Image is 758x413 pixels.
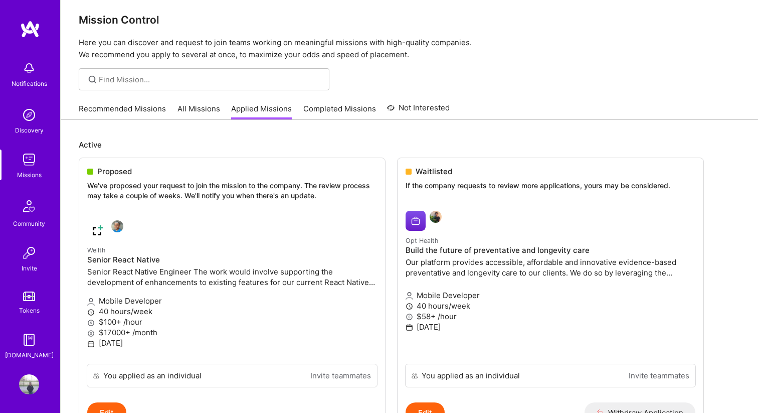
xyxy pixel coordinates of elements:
[406,237,438,244] small: Opt Health
[406,313,413,321] i: icon MoneyGray
[79,103,166,120] a: Recommended Missions
[87,220,107,240] img: Wellth company logo
[87,340,95,348] i: icon Calendar
[87,330,95,337] i: icon MoneyGray
[19,243,39,263] img: Invite
[19,58,39,78] img: bell
[13,218,45,229] div: Community
[87,317,377,327] p: $100+ /hour
[19,105,39,125] img: discovery
[19,330,39,350] img: guide book
[17,194,41,218] img: Community
[406,322,695,332] p: [DATE]
[422,370,520,381] div: You applied as an individual
[103,370,202,381] div: You applied as an individual
[23,292,35,301] img: tokens
[19,305,40,316] div: Tokens
[387,102,450,120] a: Not Interested
[406,292,413,300] i: icon Applicant
[231,103,292,120] a: Applied Missions
[79,140,740,150] p: Active
[406,211,426,231] img: Opt Health company logo
[99,74,322,85] input: Find Mission...
[303,103,376,120] a: Completed Missions
[87,338,377,348] p: [DATE]
[79,14,740,26] h3: Mission Control
[406,311,695,322] p: $58+ /hour
[79,37,740,61] p: Here you can discover and request to join teams working on meaningful missions with high-quality ...
[87,296,377,306] p: Mobile Developer
[19,150,39,170] img: teamwork
[87,255,377,264] h4: Senior React Native
[398,203,703,364] a: Opt Health company logoNicholas SedlazekOpt HealthBuild the future of preventative and longevity ...
[17,374,42,394] a: User Avatar
[17,170,42,180] div: Missions
[87,246,105,254] small: Wellth
[15,125,44,135] div: Discovery
[416,166,452,177] span: Waitlisted
[97,166,132,177] span: Proposed
[629,370,689,381] a: Invite teammates
[406,246,695,255] h4: Build the future of preventative and longevity care
[12,78,47,89] div: Notifications
[406,181,695,191] p: If the company requests to review more applications, yours may be considered.
[87,309,95,316] i: icon Clock
[87,181,377,200] p: We've proposed your request to join the mission to the company. The review process may take a cou...
[111,220,123,232] img: Christopher Moore
[406,301,695,311] p: 40 hours/week
[87,319,95,327] i: icon MoneyGray
[87,327,377,338] p: $17000+ /month
[79,212,385,364] a: Wellth company logoChristopher MooreWellthSenior React NativeSenior React Native Engineer The wor...
[20,20,40,38] img: logo
[177,103,220,120] a: All Missions
[22,263,37,273] div: Invite
[19,374,39,394] img: User Avatar
[406,290,695,301] p: Mobile Developer
[87,74,98,85] i: icon SearchGrey
[87,298,95,306] i: icon Applicant
[406,324,413,331] i: icon Calendar
[5,350,54,360] div: [DOMAIN_NAME]
[87,306,377,317] p: 40 hours/week
[310,370,371,381] a: Invite teammates
[87,266,377,288] p: Senior React Native Engineer The work would involve supporting the development of enhancements to...
[430,211,442,223] img: Nicholas Sedlazek
[406,257,695,278] p: Our platform provides accessible, affordable and innovative evidence-based preventative and longe...
[406,303,413,310] i: icon Clock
